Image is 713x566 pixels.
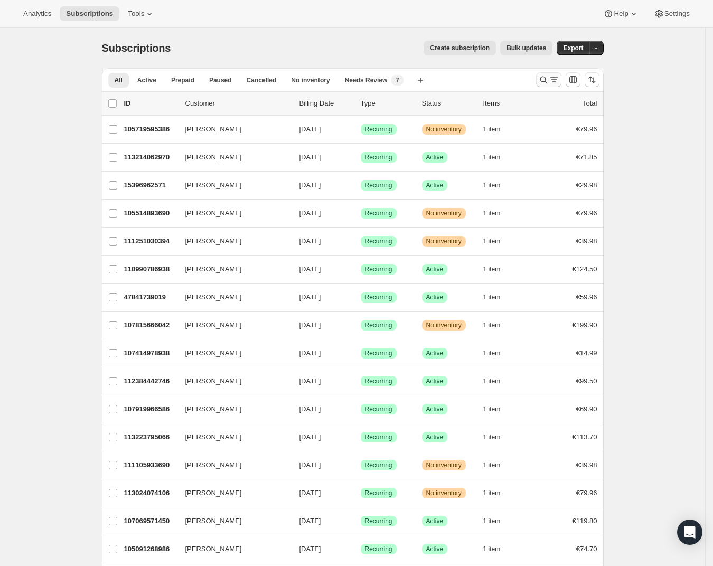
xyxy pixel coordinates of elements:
span: [DATE] [299,237,321,245]
div: Open Intercom Messenger [677,520,702,545]
button: 1 item [483,122,512,137]
button: [PERSON_NAME] [179,289,285,306]
span: [PERSON_NAME] [185,516,242,526]
button: [PERSON_NAME] [179,317,285,334]
span: Settings [664,10,690,18]
span: Active [426,405,444,413]
span: Recurring [365,181,392,190]
button: Create new view [412,73,429,88]
span: Recurring [365,153,392,162]
div: IDCustomerBilling DateTypeStatusItemsTotal [124,98,597,109]
span: Subscriptions [66,10,113,18]
span: Recurring [365,489,392,497]
span: 1 item [483,405,501,413]
p: 107414978938 [124,348,177,359]
div: Items [483,98,536,109]
span: Needs Review [345,76,388,84]
div: 113024074106[PERSON_NAME][DATE]SuccessRecurringWarningNo inventory1 item€79.96 [124,486,597,501]
span: No inventory [291,76,330,84]
span: [DATE] [299,545,321,553]
button: [PERSON_NAME] [179,401,285,418]
p: 105719595386 [124,124,177,135]
button: Tools [121,6,161,21]
span: [PERSON_NAME] [185,376,242,386]
span: [PERSON_NAME] [185,460,242,470]
button: 1 item [483,542,512,556]
span: No inventory [426,209,462,218]
span: [PERSON_NAME] [185,152,242,163]
button: 1 item [483,486,512,501]
span: Recurring [365,293,392,301]
span: Paused [209,76,232,84]
div: 112384442746[PERSON_NAME][DATE]SuccessRecurringSuccessActive1 item€99.50 [124,374,597,389]
p: 113024074106 [124,488,177,498]
span: 1 item [483,181,501,190]
div: 107414978938[PERSON_NAME][DATE]SuccessRecurringSuccessActive1 item€14.99 [124,346,597,361]
button: 1 item [483,150,512,165]
div: 111105933690[PERSON_NAME][DATE]SuccessRecurringWarningNo inventory1 item€39.98 [124,458,597,473]
span: Active [426,433,444,441]
span: Create subscription [430,44,490,52]
button: Help [597,6,645,21]
span: €113.70 [573,433,597,441]
span: Active [426,265,444,273]
button: [PERSON_NAME] [179,233,285,250]
button: [PERSON_NAME] [179,121,285,138]
button: [PERSON_NAME] [179,373,285,390]
span: [DATE] [299,209,321,217]
span: Recurring [365,265,392,273]
div: 110990786938[PERSON_NAME][DATE]SuccessRecurringSuccessActive1 item€124.50 [124,262,597,277]
p: 15396962571 [124,180,177,191]
span: [PERSON_NAME] [185,488,242,498]
span: [DATE] [299,405,321,413]
span: Recurring [365,237,392,246]
button: Analytics [17,6,58,21]
span: [DATE] [299,433,321,441]
p: Status [422,98,475,109]
span: Recurring [365,433,392,441]
span: Active [426,377,444,385]
button: Search and filter results [536,72,561,87]
p: 105514893690 [124,208,177,219]
button: [PERSON_NAME] [179,149,285,166]
span: [DATE] [299,377,321,385]
button: Export [557,41,589,55]
div: 105719595386[PERSON_NAME][DATE]SuccessRecurringWarningNo inventory1 item€79.96 [124,122,597,137]
p: 107919966586 [124,404,177,414]
div: Type [361,98,414,109]
span: [PERSON_NAME] [185,404,242,414]
span: €119.80 [573,517,597,525]
button: [PERSON_NAME] [179,485,285,502]
span: 7 [396,76,399,84]
span: Active [137,76,156,84]
button: Create subscription [424,41,496,55]
span: 1 item [483,321,501,329]
div: 107919966586[PERSON_NAME][DATE]SuccessRecurringSuccessActive1 item€69.90 [124,402,597,417]
span: €74.70 [576,545,597,553]
span: No inventory [426,489,462,497]
button: 1 item [483,430,512,445]
p: 111251030394 [124,236,177,247]
span: [PERSON_NAME] [185,124,242,135]
span: €79.96 [576,209,597,217]
div: 113223795066[PERSON_NAME][DATE]SuccessRecurringSuccessActive1 item€113.70 [124,430,597,445]
span: Active [426,517,444,525]
span: 1 item [483,125,501,134]
span: €14.99 [576,349,597,357]
span: Tools [128,10,144,18]
span: 1 item [483,349,501,357]
button: 1 item [483,402,512,417]
span: Recurring [365,377,392,385]
span: 1 item [483,237,501,246]
p: ID [124,98,177,109]
p: 107815666042 [124,320,177,331]
p: 111105933690 [124,460,177,470]
span: [PERSON_NAME] [185,432,242,442]
button: [PERSON_NAME] [179,205,285,222]
span: 1 item [483,153,501,162]
button: Bulk updates [500,41,552,55]
span: 1 item [483,545,501,553]
button: 1 item [483,514,512,529]
span: 1 item [483,433,501,441]
span: No inventory [426,461,462,469]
